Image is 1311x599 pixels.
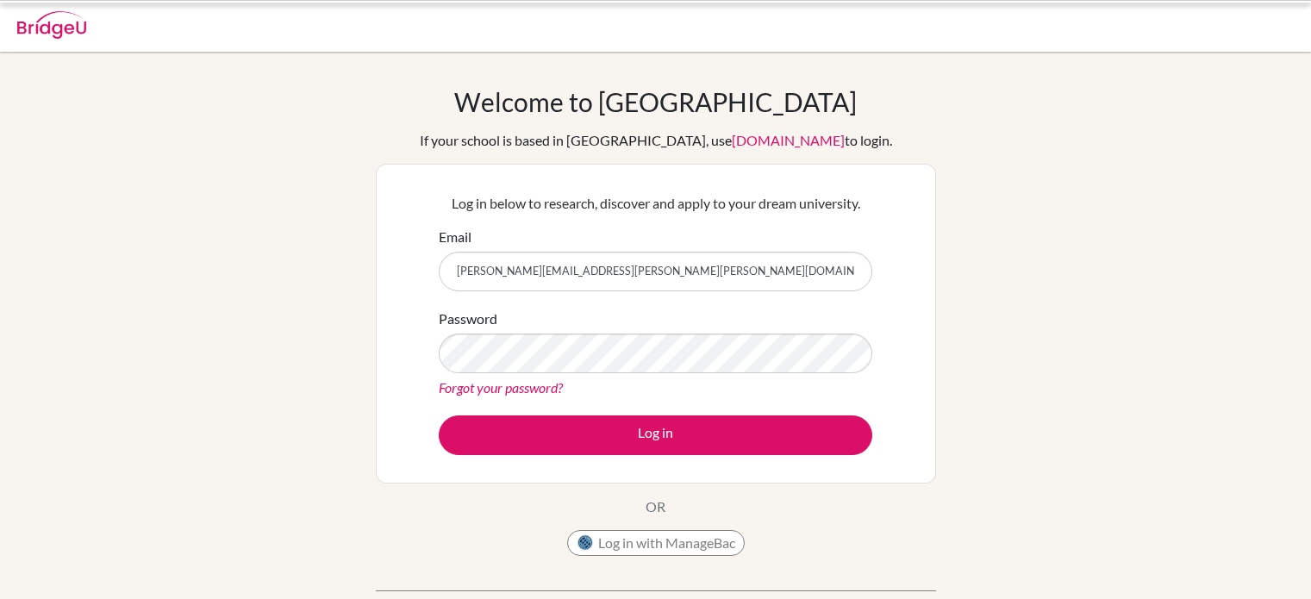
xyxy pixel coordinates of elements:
[454,86,857,117] h1: Welcome to [GEOGRAPHIC_DATA]
[439,193,872,214] p: Log in below to research, discover and apply to your dream university.
[439,415,872,455] button: Log in
[439,227,471,247] label: Email
[439,379,563,396] a: Forgot your password?
[567,530,745,556] button: Log in with ManageBac
[732,132,845,148] a: [DOMAIN_NAME]
[17,11,86,39] img: Bridge-U
[420,130,892,151] div: If your school is based in [GEOGRAPHIC_DATA], use to login.
[646,496,665,517] p: OR
[439,309,497,329] label: Password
